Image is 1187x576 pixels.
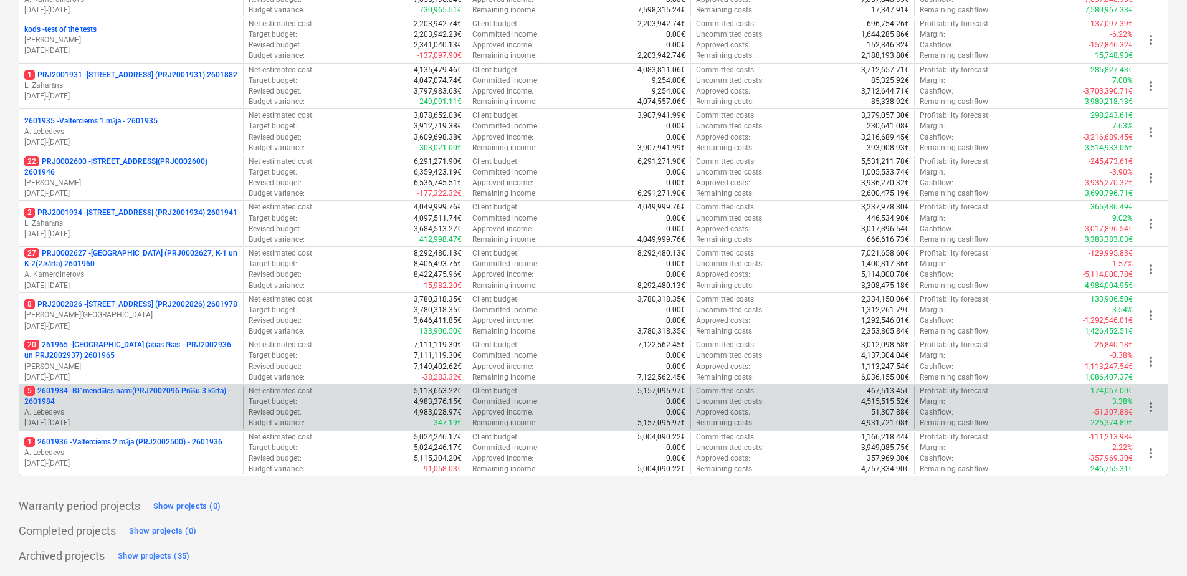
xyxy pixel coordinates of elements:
p: Margin : [920,75,945,86]
p: Net estimated cost : [249,248,314,259]
p: -1,292,546.01€ [1083,315,1133,326]
span: more_vert [1143,79,1158,94]
p: 0.00€ [666,305,685,315]
p: Profitability forecast : [920,248,990,259]
p: Margin : [920,121,945,132]
p: Cashflow : [920,86,953,97]
p: Profitability forecast : [920,202,990,213]
p: [DATE] - [DATE] [24,229,238,239]
p: Profitability forecast : [920,19,990,29]
p: 1,426,452.51€ [1085,326,1133,337]
p: 365,486.49€ [1090,202,1133,213]
p: 9.02% [1112,213,1133,224]
p: PRJ2002826 - [STREET_ADDRESS] (PRJ2002826) 2601978 [24,299,237,310]
p: 4,984,004.95€ [1085,281,1133,291]
p: Target budget : [249,305,297,315]
p: 3,646,411.85€ [414,315,462,326]
p: Remaining costs : [696,234,754,245]
p: 0.00€ [666,132,685,143]
p: Target budget : [249,29,297,40]
p: 3.54% [1112,305,1133,315]
p: Remaining costs : [696,188,754,199]
p: Uncommitted costs : [696,29,764,40]
p: -5,114,000.78€ [1083,269,1133,280]
p: 6,536,745.51€ [414,178,462,188]
p: Uncommitted costs : [696,305,764,315]
p: Net estimated cost : [249,294,314,305]
p: 4,083,811.06€ [637,65,685,75]
p: Committed costs : [696,65,756,75]
p: Remaining costs : [696,326,754,337]
p: Profitability forecast : [920,110,990,121]
p: Target budget : [249,213,297,224]
p: Target budget : [249,75,297,86]
p: [DATE] - [DATE] [24,188,238,199]
p: 3,989,218.13€ [1085,97,1133,107]
p: Approved income : [472,132,533,143]
p: Approved costs : [696,269,750,280]
p: Target budget : [249,121,297,132]
p: 7,580,967.33€ [1085,5,1133,16]
p: 0.00€ [666,213,685,224]
p: -3,936,270.32€ [1083,178,1133,188]
p: 3,797,983.63€ [414,86,462,97]
p: Committed costs : [696,202,756,213]
p: Approved income : [472,86,533,97]
p: 85,338.92€ [871,97,909,107]
p: Revised budget : [249,86,302,97]
div: 2601935 -Valterciems 1.māja - 2601935A. Lebedevs[DATE]-[DATE] [24,116,238,148]
p: Remaining income : [472,281,537,291]
span: more_vert [1143,125,1158,140]
p: Client budget : [472,110,519,121]
p: Committed costs : [696,19,756,29]
p: 6,291,271.90€ [414,156,462,167]
p: 412,998.47€ [419,234,462,245]
p: Approved income : [472,315,533,326]
p: 85,325.92€ [871,75,909,86]
p: Committed income : [472,167,539,178]
p: Budget variance : [249,188,305,199]
p: [DATE] - [DATE] [24,372,238,383]
p: [PERSON_NAME] [24,35,238,46]
div: 8PRJ2002826 -[STREET_ADDRESS] (PRJ2002826) 2601978[PERSON_NAME][GEOGRAPHIC_DATA][DATE]-[DATE] [24,299,238,331]
p: Margin : [920,167,945,178]
p: -129,995.83€ [1089,248,1133,259]
p: 3,514,933.06€ [1085,143,1133,153]
p: Approved income : [472,40,533,50]
span: 5 [24,386,35,396]
p: Remaining cashflow : [920,188,990,199]
button: Show projects (0) [150,496,224,516]
p: 3,907,941.99€ [637,143,685,153]
p: 17,347.91€ [871,5,909,16]
p: Remaining costs : [696,143,754,153]
p: A. Kamerdinerovs [24,269,238,280]
p: 3,780,318.35€ [414,305,462,315]
p: 3,712,644.71€ [861,86,909,97]
p: Approved income : [472,224,533,234]
p: -15,982.20€ [422,281,462,291]
p: Remaining income : [472,234,537,245]
p: 6,359,423.19€ [414,167,462,178]
p: Remaining cashflow : [920,281,990,291]
p: Client budget : [472,294,519,305]
p: 0.00€ [666,269,685,280]
p: Client budget : [472,65,519,75]
p: 0.00€ [666,40,685,50]
p: 4,097,511.74€ [414,213,462,224]
p: Revised budget : [249,315,302,326]
span: 22 [24,156,39,166]
p: 1,400,817.36€ [861,259,909,269]
span: more_vert [1143,354,1158,369]
p: -152,846.32€ [1089,40,1133,50]
p: 3,237,978.30€ [861,202,909,213]
p: 7,598,315.24€ [637,5,685,16]
p: 4,047,074.74€ [414,75,462,86]
p: Committed costs : [696,248,756,259]
p: Profitability forecast : [920,294,990,305]
p: [DATE] - [DATE] [24,321,238,332]
p: Budget variance : [249,281,305,291]
p: 6,291,271.90€ [637,188,685,199]
p: PRJ0002627 - [GEOGRAPHIC_DATA] (PRJ0002627, K-1 un K-2(2.kārta) 2601960 [24,248,238,269]
button: Show projects (35) [115,546,193,566]
div: Show projects (0) [129,524,196,539]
